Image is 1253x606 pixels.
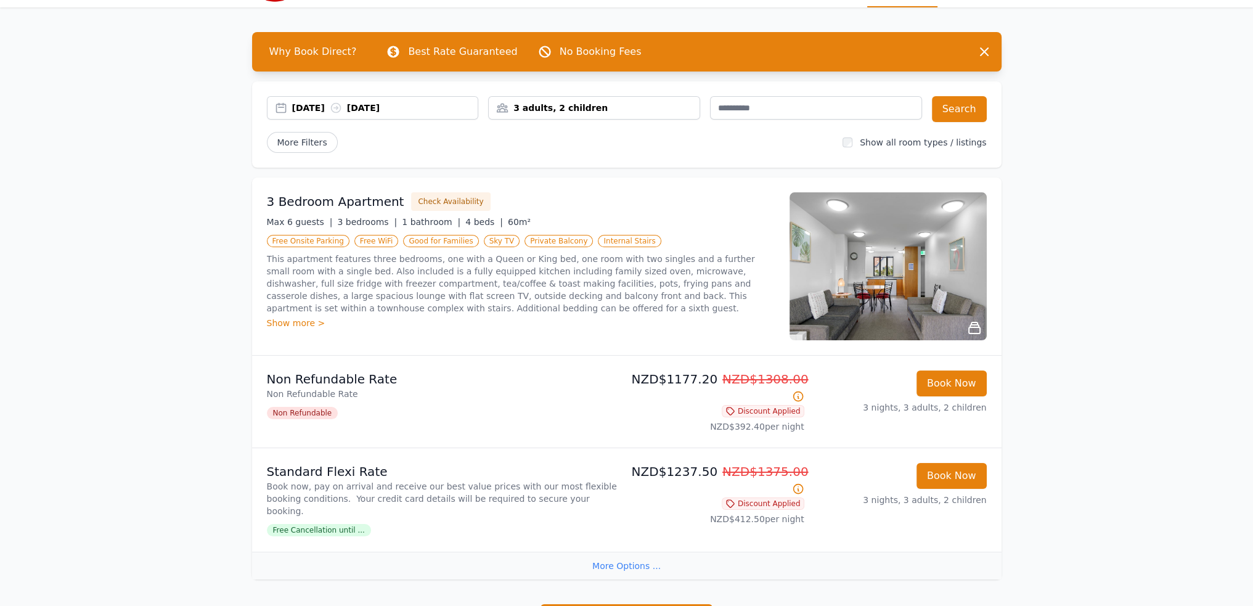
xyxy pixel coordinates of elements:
button: Check Availability [411,192,490,211]
p: NZD$412.50 per night [632,513,804,525]
span: NZD$1308.00 [722,372,809,387]
span: Free Cancellation until ... [267,524,371,536]
span: Internal Stairs [598,235,661,247]
p: Non Refundable Rate [267,388,622,400]
span: 1 bathroom | [402,217,460,227]
p: This apartment features three bedrooms, one with a Queen or King bed, one room with two singles a... [267,253,775,314]
p: NZD$392.40 per night [632,420,804,433]
p: Book now, pay on arrival and receive our best value prices with our most flexible booking conditi... [267,480,622,517]
p: Standard Flexi Rate [267,463,622,480]
p: NZD$1237.50 [632,463,804,497]
span: Non Refundable [267,407,338,419]
span: More Filters [267,132,338,153]
span: Why Book Direct? [259,39,367,64]
p: NZD$1177.20 [632,371,804,405]
button: Book Now [916,463,987,489]
span: Good for Families [403,235,478,247]
label: Show all room types / listings [860,137,986,147]
span: Discount Applied [722,497,804,510]
span: Free WiFi [354,235,399,247]
button: Search [932,96,987,122]
span: Private Balcony [524,235,593,247]
div: More Options ... [252,552,1002,579]
span: Sky TV [484,235,520,247]
p: 3 nights, 3 adults, 2 children [814,494,987,506]
button: Book Now [916,371,987,396]
span: 4 beds | [465,217,503,227]
span: Discount Applied [722,405,804,417]
span: 3 bedrooms | [337,217,397,227]
div: 3 adults, 2 children [489,102,700,114]
span: NZD$1375.00 [722,464,809,479]
div: Show more > [267,317,775,329]
p: Non Refundable Rate [267,371,622,388]
p: Best Rate Guaranteed [408,44,517,59]
p: No Booking Fees [560,44,642,59]
div: [DATE] [DATE] [292,102,478,114]
span: 60m² [508,217,531,227]
h3: 3 Bedroom Apartment [267,193,404,210]
span: Free Onsite Parking [267,235,349,247]
p: 3 nights, 3 adults, 2 children [814,401,987,414]
span: Max 6 guests | [267,217,333,227]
